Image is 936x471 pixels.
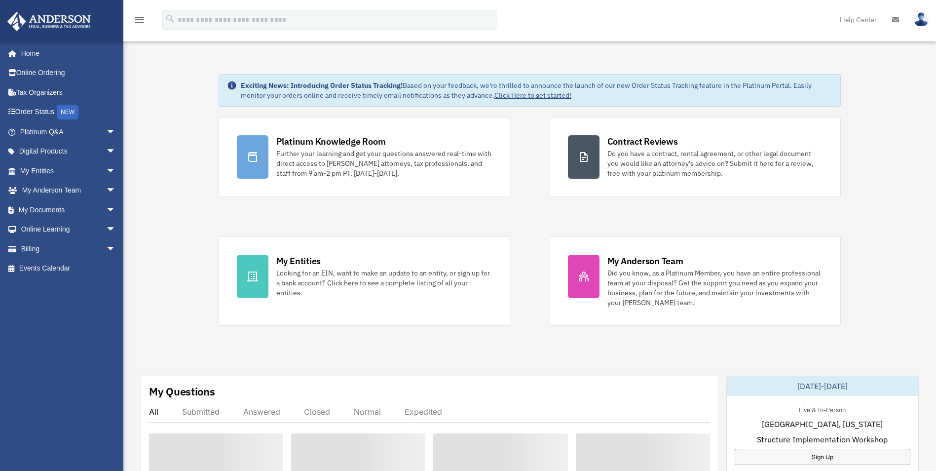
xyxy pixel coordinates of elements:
a: Tax Organizers [7,82,131,102]
a: Online Learningarrow_drop_down [7,220,131,239]
a: Platinum Knowledge Room Further your learning and get your questions answered real-time with dire... [219,117,510,197]
span: arrow_drop_down [106,200,126,220]
a: My Anderson Teamarrow_drop_down [7,181,131,200]
a: Home [7,43,126,63]
div: Further your learning and get your questions answered real-time with direct access to [PERSON_NAM... [276,149,492,178]
a: Online Ordering [7,63,131,83]
i: search [165,13,176,24]
a: Platinum Q&Aarrow_drop_down [7,122,131,142]
div: Based on your feedback, we're thrilled to announce the launch of our new Order Status Tracking fe... [241,80,833,100]
a: Sign Up [735,449,910,465]
div: My Entities [276,255,321,267]
div: Live & In-Person [791,404,854,414]
span: arrow_drop_down [106,122,126,142]
a: My Entitiesarrow_drop_down [7,161,131,181]
span: Structure Implementation Workshop [757,433,888,445]
div: Do you have a contract, rental agreement, or other legal document you would like an attorney's ad... [607,149,823,178]
strong: Exciting News: Introducing Order Status Tracking! [241,81,403,90]
div: Looking for an EIN, want to make an update to an entity, or sign up for a bank account? Click her... [276,268,492,298]
a: Digital Productsarrow_drop_down [7,142,131,161]
span: arrow_drop_down [106,239,126,259]
a: Events Calendar [7,259,131,278]
div: Answered [243,407,280,417]
img: User Pic [914,12,929,27]
div: Platinum Knowledge Room [276,135,386,148]
a: Order StatusNEW [7,102,131,122]
img: Anderson Advisors Platinum Portal [4,12,94,31]
span: arrow_drop_down [106,142,126,162]
div: NEW [57,105,78,119]
a: Billingarrow_drop_down [7,239,131,259]
a: Contract Reviews Do you have a contract, rental agreement, or other legal document you would like... [550,117,841,197]
div: Contract Reviews [607,135,678,148]
div: Expedited [405,407,442,417]
i: menu [133,14,145,26]
div: [DATE]-[DATE] [727,376,918,396]
div: All [149,407,158,417]
a: My Documentsarrow_drop_down [7,200,131,220]
span: [GEOGRAPHIC_DATA], [US_STATE] [762,418,883,430]
span: arrow_drop_down [106,161,126,181]
a: menu [133,17,145,26]
div: My Anderson Team [607,255,683,267]
span: arrow_drop_down [106,220,126,240]
span: arrow_drop_down [106,181,126,201]
div: Did you know, as a Platinum Member, you have an entire professional team at your disposal? Get th... [607,268,823,308]
a: My Anderson Team Did you know, as a Platinum Member, you have an entire professional team at your... [550,236,841,326]
div: Closed [304,407,330,417]
a: Click Here to get started! [494,91,571,100]
div: Submitted [182,407,220,417]
div: Normal [354,407,381,417]
a: My Entities Looking for an EIN, want to make an update to an entity, or sign up for a bank accoun... [219,236,510,326]
div: My Questions [149,384,215,399]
